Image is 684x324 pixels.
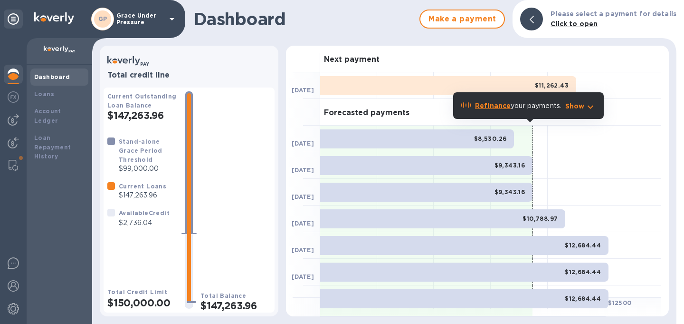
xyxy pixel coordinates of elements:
b: [DATE] [292,87,314,94]
b: $12,684.44 [565,242,601,249]
h2: $147,263.96 [107,109,178,121]
p: $2,736.04 [119,218,170,228]
b: $11,262.43 [535,82,569,89]
h3: Total credit line [107,71,271,80]
b: Current Outstanding Loan Balance [107,93,177,109]
b: [DATE] [292,273,314,280]
h2: $150,000.00 [107,297,178,309]
b: [DATE] [292,246,314,254]
button: Show [565,101,596,111]
p: your payments. [475,101,561,111]
b: $ 12500 [608,299,631,306]
b: Loan Repayment History [34,134,71,160]
h1: Dashboard [194,9,415,29]
b: Stand-alone Grace Period Threshold [119,138,162,163]
b: Available Credit [119,209,170,216]
p: Grace Under Pressure [116,12,164,26]
b: Current Loans [119,183,166,190]
b: Loans [34,90,54,98]
b: Account Ledger [34,108,61,124]
div: Unpin categories [4,10,23,29]
h2: $147,263.96 [200,300,271,312]
b: Total Credit Limit [107,288,167,295]
h3: Next payment [324,55,380,64]
b: GP [98,15,107,22]
b: Refinance [475,102,511,109]
img: Foreign exchange [8,91,19,103]
b: $9,343.16 [494,162,525,169]
b: $8,530.26 [474,135,507,142]
span: Make a payment [428,13,496,25]
b: [DATE] [292,220,314,227]
b: [DATE] [292,193,314,200]
b: $10,788.97 [522,215,558,222]
b: $12,684.44 [565,268,601,275]
b: Please select a payment for details [551,10,676,18]
button: Make a payment [419,10,505,29]
p: $99,000.00 [119,164,178,174]
p: Show [565,101,585,111]
img: Logo [34,12,74,24]
b: Dashboard [34,73,70,80]
b: $9,343.16 [494,188,525,196]
p: $147,263.96 [119,190,166,200]
h3: Forecasted payments [324,108,409,118]
b: [DATE] [292,167,314,174]
b: Total Balance [200,292,246,299]
b: $12,684.44 [565,295,601,302]
b: Click to open [551,20,598,28]
b: [DATE] [292,140,314,147]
